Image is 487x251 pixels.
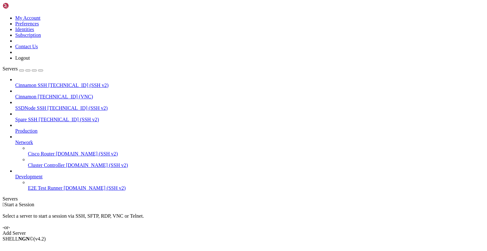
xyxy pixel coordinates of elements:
li: Cinnamon [TECHNICAL_ID] (VNC) [15,88,484,100]
a: Logout [15,55,30,61]
span: [TECHNICAL_ID] (SSH v2) [39,117,99,122]
span: Spare SSH [15,117,37,122]
a: Preferences [15,21,39,26]
a: Development [15,174,484,180]
a: Servers [3,66,43,71]
span: [DOMAIN_NAME] (SSH v2) [66,162,128,168]
a: E2E Test Runner [DOMAIN_NAME] (SSH v2) [28,185,484,191]
a: Production [15,128,484,134]
a: Cisco Router [DOMAIN_NAME] (SSH v2) [28,151,484,157]
li: Cinnamon SSH [TECHNICAL_ID] (SSH v2) [15,77,484,88]
span: [DOMAIN_NAME] (SSH v2) [64,185,126,191]
div: Select a server to start a session via SSH, SFTP, RDP, VNC or Telnet. -or- [3,208,484,230]
b: NGN [18,236,30,241]
a: Cinnamon SSH [TECHNICAL_ID] (SSH v2) [15,83,484,88]
a: My Account [15,15,41,21]
li: Network [15,134,484,168]
span: Development [15,174,42,179]
a: Identities [15,27,34,32]
span: Cinnamon [15,94,36,99]
a: Cluster Controller [DOMAIN_NAME] (SSH v2) [28,162,484,168]
img: Shellngn [3,3,39,9]
span: SHELL © [3,236,46,241]
li: Development [15,168,484,191]
span: Cisco Router [28,151,55,156]
div: Servers [3,196,484,202]
span: 4.2.0 [34,236,46,241]
a: SSDNode SSH [TECHNICAL_ID] (SSH v2) [15,105,484,111]
li: Spare SSH [TECHNICAL_ID] (SSH v2) [15,111,484,122]
span: Network [15,140,33,145]
span: Cluster Controller [28,162,65,168]
a: Cinnamon [TECHNICAL_ID] (VNC) [15,94,484,100]
span: [TECHNICAL_ID] (VNC) [38,94,93,99]
span: Servers [3,66,18,71]
a: Network [15,140,484,145]
li: Cisco Router [DOMAIN_NAME] (SSH v2) [28,145,484,157]
span: [TECHNICAL_ID] (SSH v2) [48,83,108,88]
a: Contact Us [15,44,38,49]
span: [TECHNICAL_ID] (SSH v2) [47,105,107,111]
a: Spare SSH [TECHNICAL_ID] (SSH v2) [15,117,484,122]
li: E2E Test Runner [DOMAIN_NAME] (SSH v2) [28,180,484,191]
span: SSDNode SSH [15,105,46,111]
li: Production [15,122,484,134]
span:  [3,202,4,207]
span: [DOMAIN_NAME] (SSH v2) [56,151,118,156]
li: Cluster Controller [DOMAIN_NAME] (SSH v2) [28,157,484,168]
div: Add Server [3,230,484,236]
span: Production [15,128,37,134]
span: Start a Session [4,202,34,207]
a: Subscription [15,32,41,38]
span: E2E Test Runner [28,185,62,191]
li: SSDNode SSH [TECHNICAL_ID] (SSH v2) [15,100,484,111]
span: Cinnamon SSH [15,83,47,88]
